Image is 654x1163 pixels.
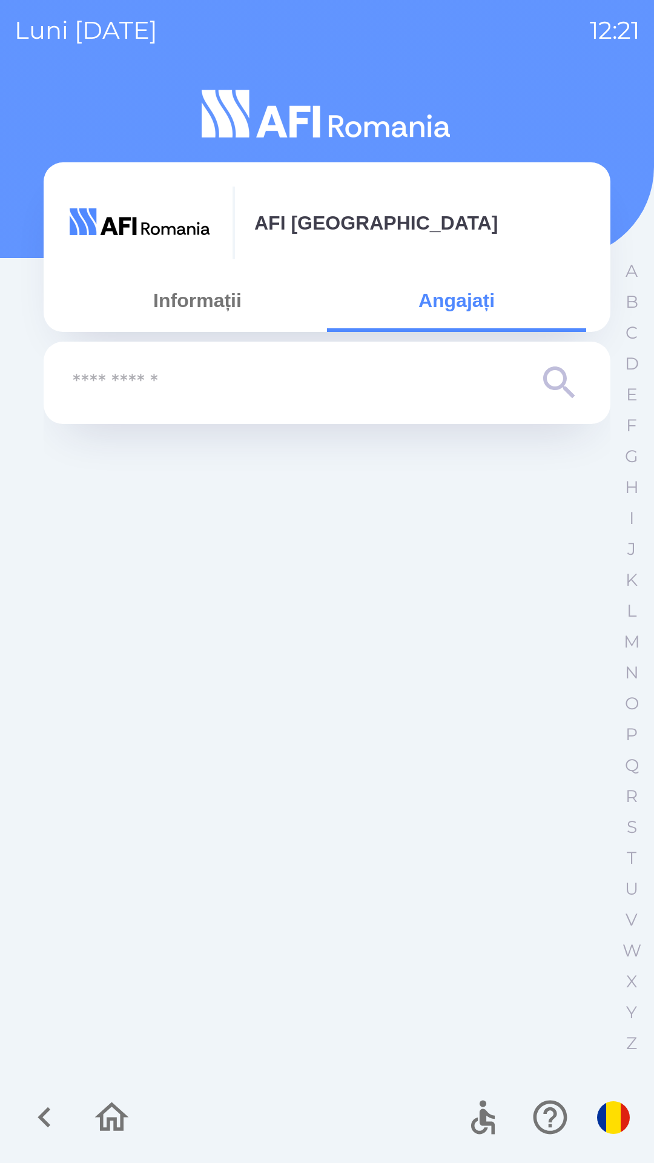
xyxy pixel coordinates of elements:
p: 12:21 [590,12,639,48]
button: Angajați [327,279,586,322]
p: AFI [GEOGRAPHIC_DATA] [254,208,498,237]
p: luni [DATE] [15,12,157,48]
button: Informații [68,279,327,322]
img: ro flag [597,1101,630,1134]
img: Logo [44,85,610,143]
img: 75f52d2f-686a-4e6a-90e2-4b12f5eeffd1.png [68,187,213,259]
